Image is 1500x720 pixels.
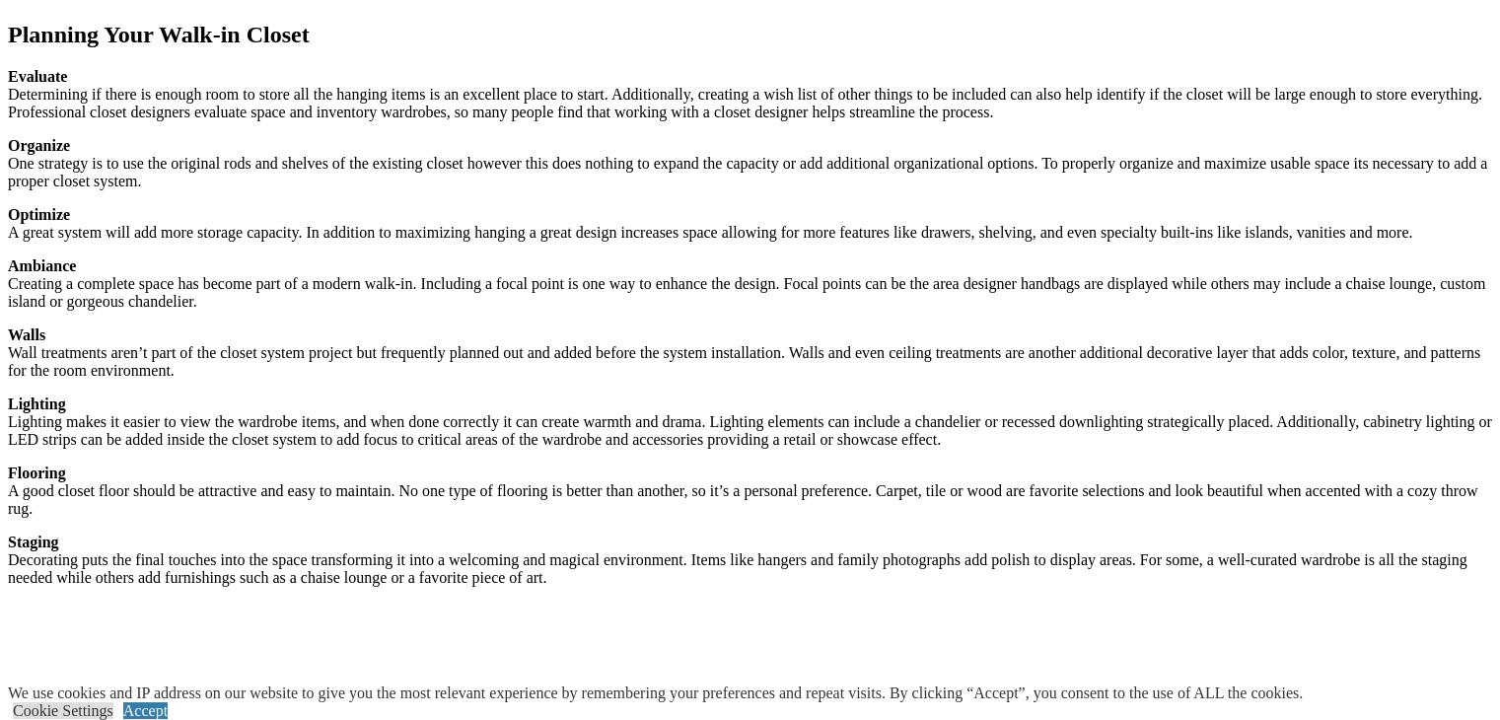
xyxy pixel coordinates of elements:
a: Cookie Settings [13,702,113,719]
strong: Lighting [8,396,66,412]
h2: Planning Your Walk-in Closet [8,22,1492,48]
strong: Ambiance [8,257,76,274]
strong: Staging [8,534,59,550]
p: Decorating puts the final touches into the space transforming it into a welcoming and magical env... [8,534,1492,587]
strong: Evaluate [8,68,67,85]
div: We use cookies and IP address on our website to give you the most relevant experience by remember... [8,684,1303,702]
strong: Walls [8,326,45,343]
p: A great system will add more storage capacity. In addition to maximizing hanging a great design i... [8,206,1492,242]
a: Accept [123,702,168,719]
p: Lighting makes it easier to view the wardrobe items, and when done correctly it can create warmth... [8,396,1492,449]
p: A good closet floor should be attractive and easy to maintain. No one type of flooring is better ... [8,465,1492,518]
p: One strategy is to use the original rods and shelves of the existing closet however this does not... [8,137,1492,190]
strong: Organize [8,137,70,154]
p: Wall treatments aren’t part of the closet system project but frequently planned out and added bef... [8,326,1492,380]
p: Determining if there is enough room to store all the hanging items is an excellent place to start... [8,68,1492,121]
strong: Optimize [8,206,70,223]
p: Creating a complete space has become part of a modern walk-in. Including a focal point is one way... [8,257,1492,311]
strong: Flooring [8,465,66,481]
